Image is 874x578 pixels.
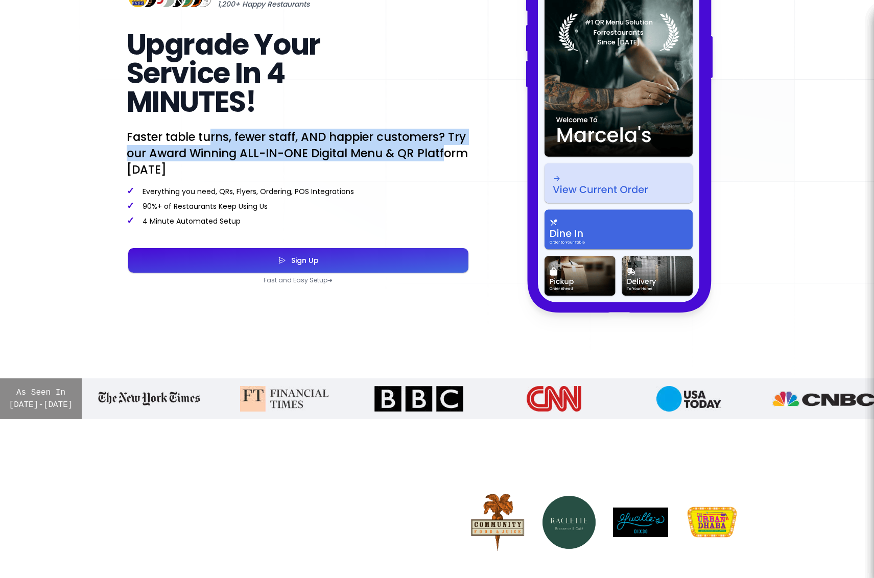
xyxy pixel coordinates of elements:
p: 90%+ of Restaurants Keep Using Us [127,201,470,211]
img: Hotel [462,485,533,560]
p: Faster table turns, fewer staff, AND happier customers? Try our Award Winning ALL-IN-ONE Digital ... [127,129,470,178]
button: Sign Up [128,248,468,273]
p: Everything you need, QRs, Flyers, Ordering, POS Integrations [127,186,470,197]
span: ✓ [127,184,134,197]
span: ✓ [127,214,134,227]
div: Sign Up [286,257,319,264]
span: ✓ [127,199,134,212]
span: Upgrade Your Service In 4 MINUTES! [127,25,320,122]
img: Hotel [533,487,605,558]
p: Fast and Easy Setup ➜ [127,276,470,284]
img: Hotel [676,496,748,548]
p: 4 Minute Automated Setup [127,215,470,226]
img: Laurel [558,13,679,51]
img: Hotel [605,499,676,545]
